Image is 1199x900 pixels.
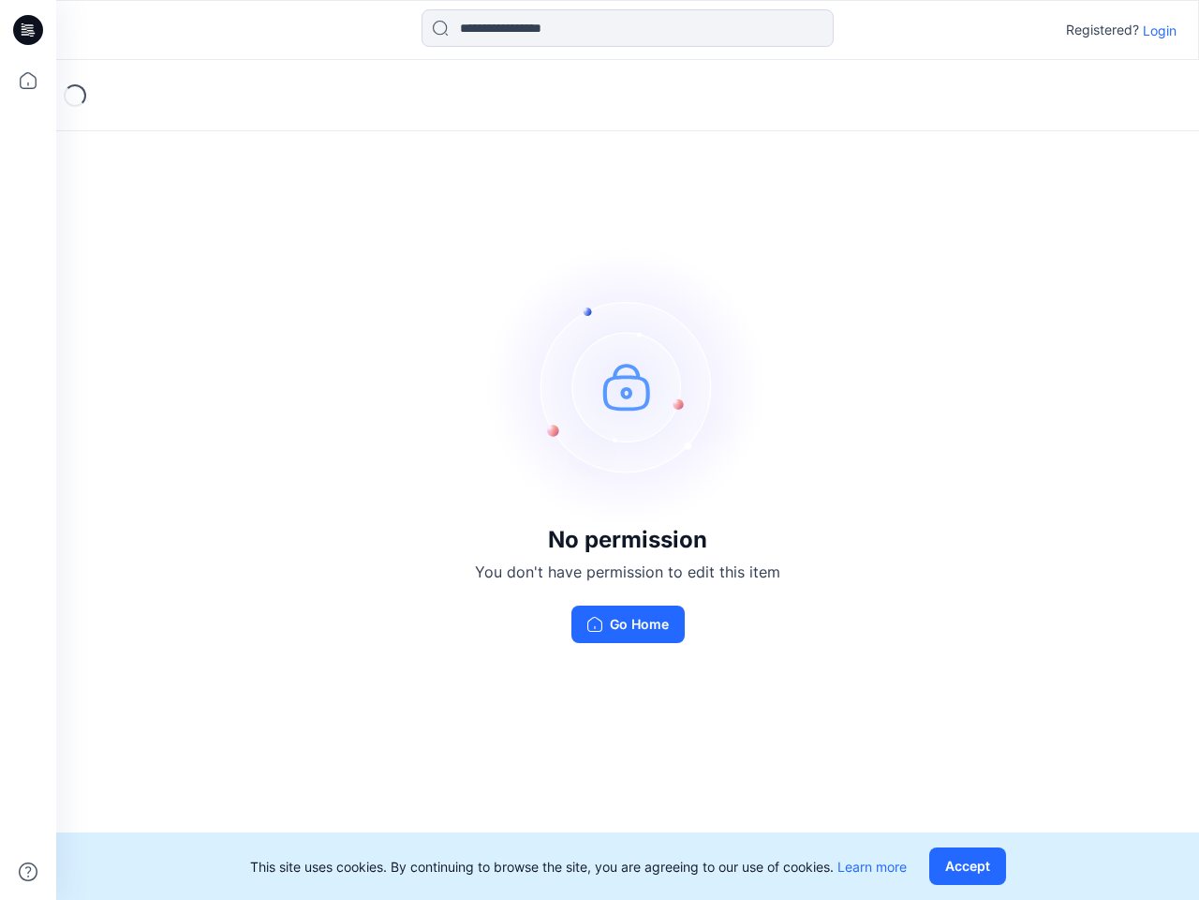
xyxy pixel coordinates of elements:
[250,857,907,877] p: This site uses cookies. By continuing to browse the site, you are agreeing to our use of cookies.
[1066,19,1139,41] p: Registered?
[837,859,907,875] a: Learn more
[487,246,768,527] img: no-perm.svg
[571,606,685,643] button: Go Home
[929,847,1006,885] button: Accept
[475,561,780,583] p: You don't have permission to edit this item
[1143,21,1177,40] p: Login
[475,527,780,553] h3: No permission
